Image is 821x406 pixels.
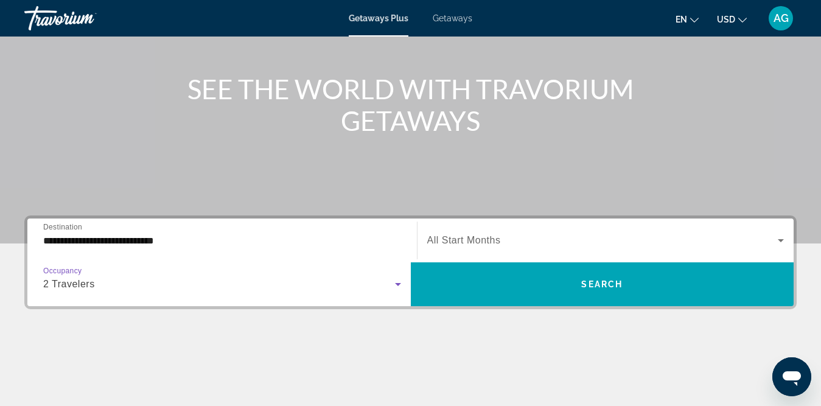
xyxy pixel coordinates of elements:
button: Change currency [717,10,747,28]
div: Search widget [27,219,794,306]
span: en [676,15,687,24]
span: Search [581,279,623,289]
iframe: Кнопка запуска окна обмена сообщениями [772,357,811,396]
a: Getaways Plus [349,13,408,23]
span: Destination [43,223,82,231]
h1: SEE THE WORLD WITH TRAVORIUM GETAWAYS [183,73,639,136]
span: 2 Travelers [43,279,95,289]
a: Travorium [24,2,146,34]
button: Change language [676,10,699,28]
span: AG [774,12,789,24]
button: User Menu [765,5,797,31]
a: Getaways [433,13,472,23]
span: USD [717,15,735,24]
span: Occupancy [43,267,82,275]
button: Search [411,262,794,306]
span: All Start Months [427,235,501,245]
